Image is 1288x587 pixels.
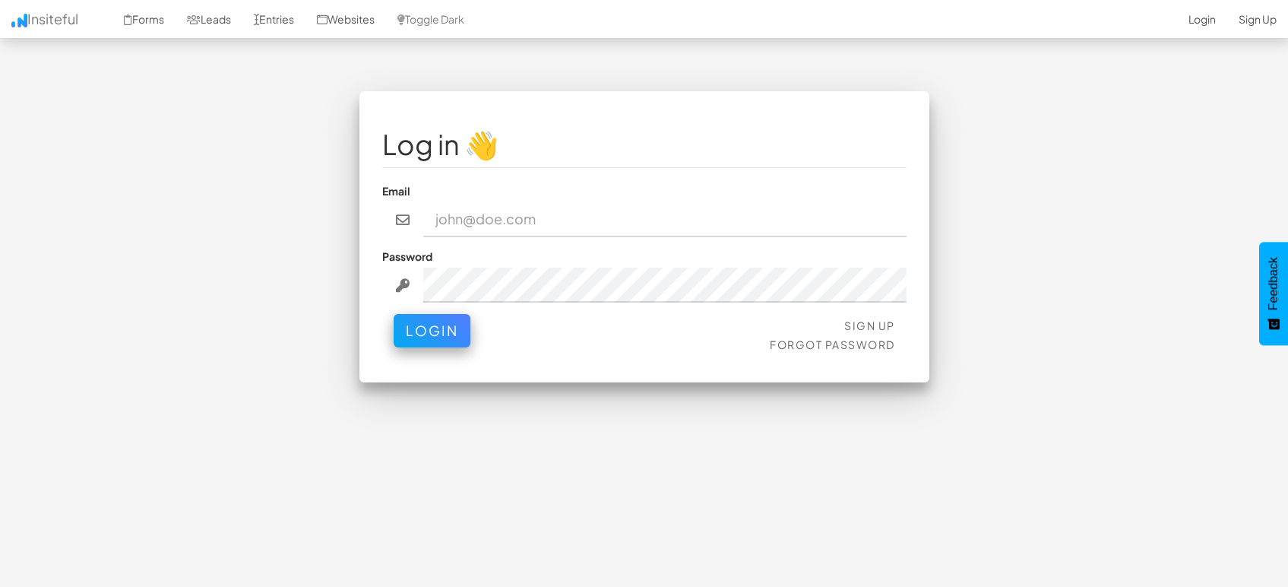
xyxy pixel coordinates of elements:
h1: Log in 👋 [382,129,907,160]
button: Login [394,314,470,347]
label: Password [382,249,432,264]
a: Sign Up [844,319,895,332]
span: Feedback [1267,257,1280,310]
img: icon.png [11,14,27,27]
button: Feedback - Show survey [1259,242,1288,345]
a: Forgot Password [770,338,895,351]
label: Email [382,183,410,198]
input: john@doe.com [423,202,907,237]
